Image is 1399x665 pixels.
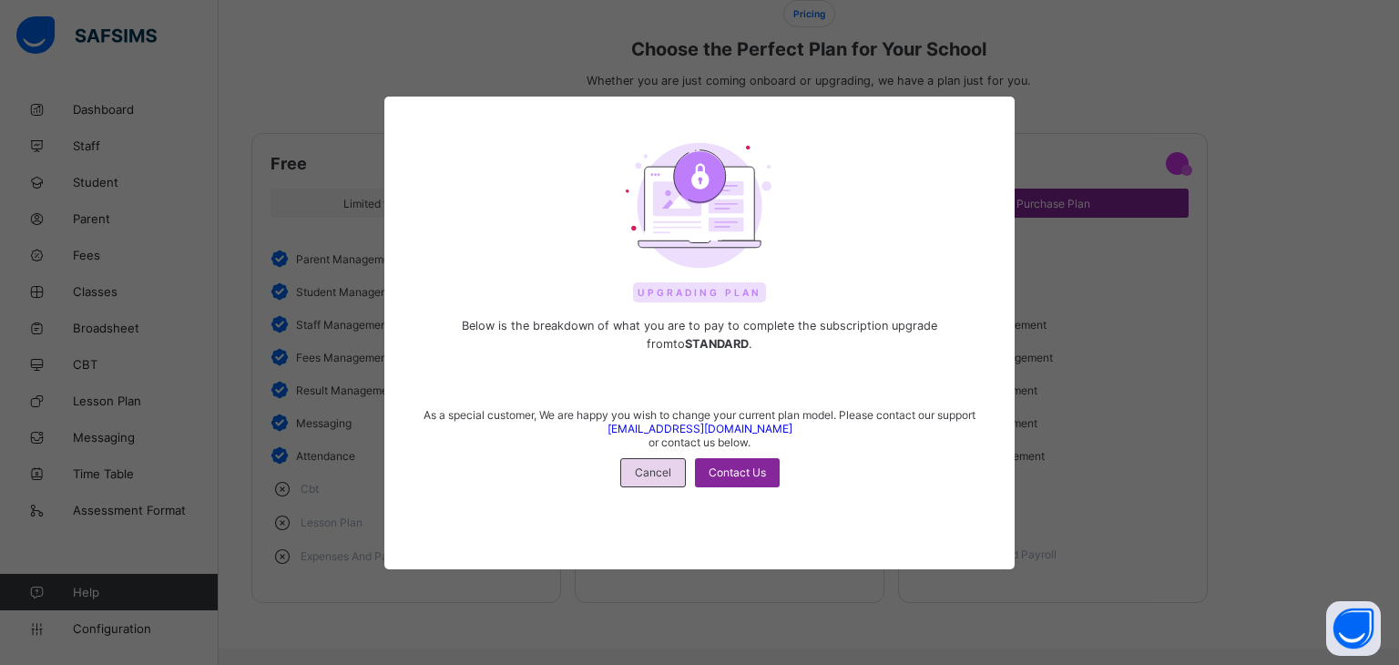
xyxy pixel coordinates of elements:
[685,337,749,351] b: STANDARD
[1326,601,1381,656] button: Open asap
[608,422,792,435] a: [EMAIL_ADDRESS][DOMAIN_NAME]
[626,142,773,269] img: upgrade-plan.3b4dcafaee59b7a9d32205306f0ac200.svg
[424,408,975,449] span: As a special customer, We are happy you wish to change your current plan model. Please contact ou...
[412,317,986,353] span: Below is the breakdown of what you are to pay to complete the subscription upgrade from to .
[633,282,766,302] span: Upgrading Plan
[635,465,671,479] span: Cancel
[709,465,766,479] span: Contact Us
[695,458,780,472] a: Contact Us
